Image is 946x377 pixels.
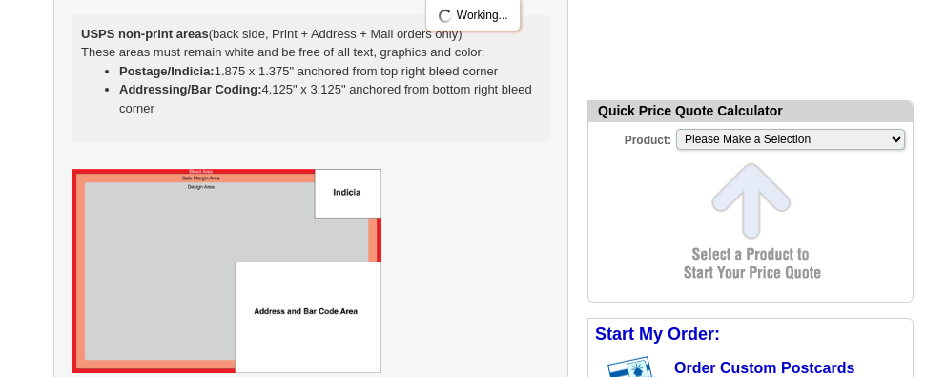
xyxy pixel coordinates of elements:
div: (back side, Print + Address + Mail orders only) These areas must remain white and be free of all ... [72,15,550,143]
strong: Addressing/Bar Coding: [119,82,262,96]
strong: Postage/Indicia: [119,64,215,78]
img: jumbo postcard starter files [72,169,381,373]
li: 1.875 x 1.375" anchored from top right bleed corner [119,62,541,81]
li: 4.125" x 3.125" anchored from bottom right bleed corner [119,80,541,117]
strong: USPS non-print areas [81,27,209,41]
img: loading... [438,9,453,24]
